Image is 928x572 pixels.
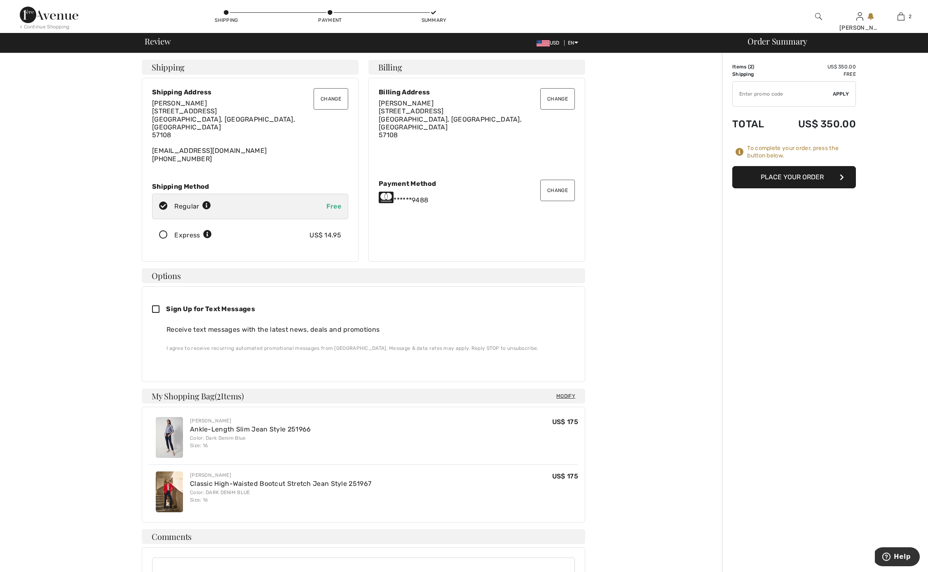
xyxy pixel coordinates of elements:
[537,40,563,46] span: USD
[568,40,578,46] span: EN
[776,110,856,138] td: US$ 350.00
[422,16,446,24] div: Summary
[152,63,185,71] span: Shipping
[875,547,920,568] iframe: Opens a widget where you can find more information
[738,37,923,45] div: Order Summary
[750,64,752,70] span: 2
[152,99,207,107] span: [PERSON_NAME]
[166,305,255,313] span: Sign Up for Text Messages
[166,325,568,335] div: Receive text messages with the latest news, deals and promotions
[190,471,371,479] div: [PERSON_NAME]
[776,70,856,78] td: Free
[166,345,568,352] div: I agree to receive recurring automated promotional messages from [GEOGRAPHIC_DATA]. Message & dat...
[856,12,863,21] img: My Info
[379,107,522,139] span: [STREET_ADDRESS] [GEOGRAPHIC_DATA], [GEOGRAPHIC_DATA], [GEOGRAPHIC_DATA] 57108
[309,230,341,240] div: US$ 14.95
[190,434,311,449] div: Color: Dark Denim Blue Size: 16
[747,145,856,159] div: To complete your order, press the button below.
[318,16,342,24] div: Payment
[152,99,348,163] div: [EMAIL_ADDRESS][DOMAIN_NAME] [PHONE_NUMBER]
[378,63,402,71] span: Billing
[833,90,849,98] span: Apply
[20,7,78,23] img: 1ère Avenue
[152,88,348,96] div: Shipping Address
[776,63,856,70] td: US$ 350.00
[190,417,311,424] div: [PERSON_NAME]
[379,99,434,107] span: [PERSON_NAME]
[190,489,371,504] div: Color: DARK DENIM BLUE Size: 16
[20,23,70,30] div: < Continue Shopping
[142,389,585,403] h4: My Shopping Bag
[152,183,348,190] div: Shipping Method
[540,88,575,110] button: Change
[552,472,578,480] span: US$ 175
[379,180,575,188] div: Payment Method
[732,110,776,138] td: Total
[156,471,183,512] img: Classic High-Waisted Bootcut Stretch Jean Style 251967
[898,12,905,21] img: My Bag
[190,425,311,433] a: Ankle-Length Slim Jean Style 251966
[732,63,776,70] td: Items ( )
[839,23,880,32] div: [PERSON_NAME]
[145,37,171,45] span: Review
[379,88,575,96] div: Billing Address
[815,12,822,21] img: search the website
[733,82,833,106] input: Promo code
[326,202,341,210] span: Free
[214,16,239,24] div: Shipping
[552,418,578,426] span: US$ 175
[156,417,183,458] img: Ankle-Length Slim Jean Style 251966
[152,107,295,139] span: [STREET_ADDRESS] [GEOGRAPHIC_DATA], [GEOGRAPHIC_DATA], [GEOGRAPHIC_DATA] 57108
[142,268,585,283] h4: Options
[556,392,575,400] span: Modify
[909,13,912,20] span: 2
[174,230,212,240] div: Express
[732,70,776,78] td: Shipping
[217,390,221,401] span: 2
[732,166,856,188] button: Place Your Order
[215,390,244,401] span: ( Items)
[881,12,921,21] a: 2
[142,529,585,544] h4: Comments
[537,40,550,47] img: US Dollar
[856,12,863,20] a: Sign In
[540,180,575,201] button: Change
[190,480,371,488] a: Classic High-Waisted Bootcut Stretch Jean Style 251967
[174,202,211,211] div: Regular
[314,88,348,110] button: Change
